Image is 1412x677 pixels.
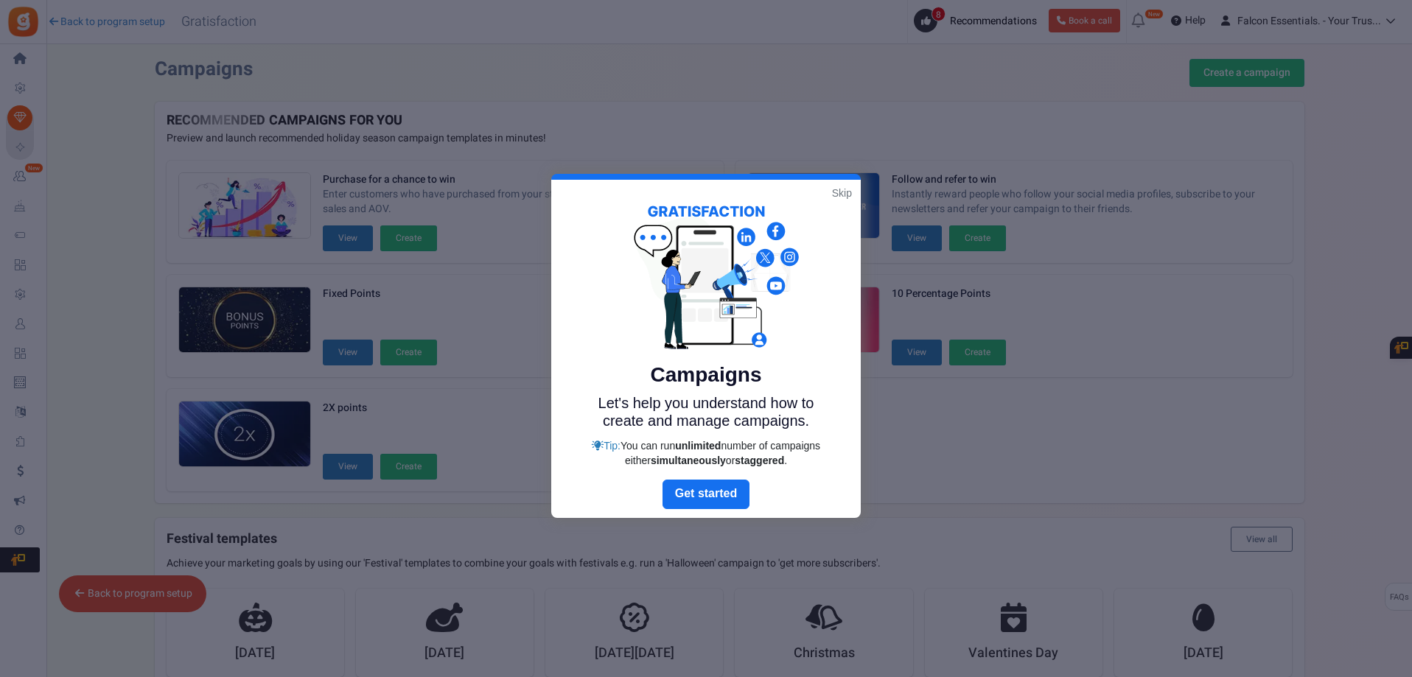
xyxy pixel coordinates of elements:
[651,455,726,466] strong: simultaneously
[584,394,828,429] p: Let's help you understand how to create and manage campaigns.
[735,455,784,466] strong: staggered
[584,363,828,387] h5: Campaigns
[621,440,820,466] span: You can run number of campaigns either or .
[675,440,721,452] strong: unlimited
[663,480,749,509] a: Next
[832,186,852,200] a: Skip
[584,438,828,468] div: Tip:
